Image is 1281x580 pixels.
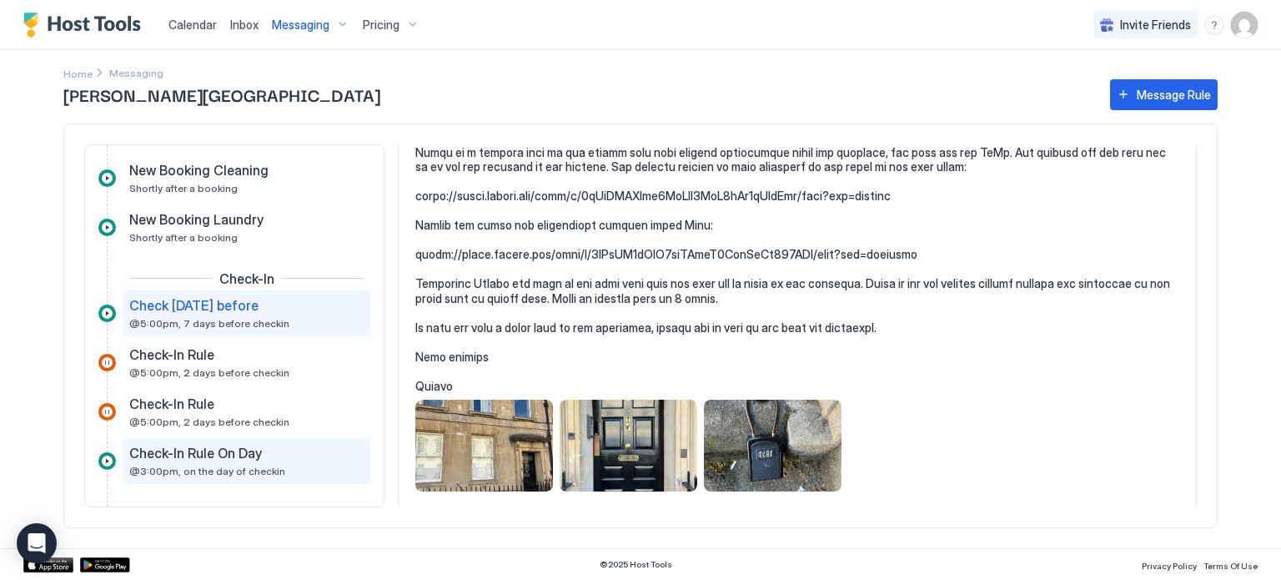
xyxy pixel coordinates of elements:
[600,559,672,570] span: © 2025 Host Tools
[17,523,57,563] div: Open Intercom Messenger
[1120,18,1191,33] span: Invite Friends
[63,64,93,82] div: Breadcrumb
[168,18,217,32] span: Calendar
[415,400,553,492] div: View image
[415,13,1179,393] pre: Lo {{Ipsum Dolor Sita}} C adip eli sed doei tem inc utlabor etdolor ma aliq enim. A mini veniam q...
[129,465,285,477] span: @3:00pm, on the day of checkin
[560,400,697,492] div: View image
[1142,556,1197,573] a: Privacy Policy
[63,68,93,80] span: Home
[1110,79,1218,110] button: Message Rule
[168,16,217,33] a: Calendar
[1142,561,1197,571] span: Privacy Policy
[23,557,73,572] a: App Store
[129,211,264,228] span: New Booking Laundry
[23,13,148,38] a: Host Tools Logo
[109,67,163,79] span: Breadcrumb
[219,270,274,287] span: Check-In
[129,317,289,330] span: @5:00pm, 7 days before checkin
[63,82,1093,107] span: [PERSON_NAME][GEOGRAPHIC_DATA]
[129,346,214,363] span: Check-In Rule
[1203,556,1258,573] a: Terms Of Use
[129,231,238,244] span: Shortly after a booking
[363,18,399,33] span: Pricing
[129,366,289,379] span: @5:00pm, 2 days before checkin
[272,18,329,33] span: Messaging
[129,396,214,412] span: Check-In Rule
[129,182,238,194] span: Shortly after a booking
[1137,86,1211,103] div: Message Rule
[129,416,289,428] span: @5:00pm, 2 days before checkin
[230,18,259,32] span: Inbox
[230,16,259,33] a: Inbox
[1203,561,1258,571] span: Terms Of Use
[1204,15,1224,35] div: menu
[129,162,269,179] span: New Booking Cleaning
[1231,12,1258,38] div: User profile
[129,297,259,314] span: Check [DATE] before
[80,557,130,572] a: Google Play Store
[129,445,262,461] span: Check-In Rule On Day
[63,64,93,82] a: Home
[704,400,841,492] div: View image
